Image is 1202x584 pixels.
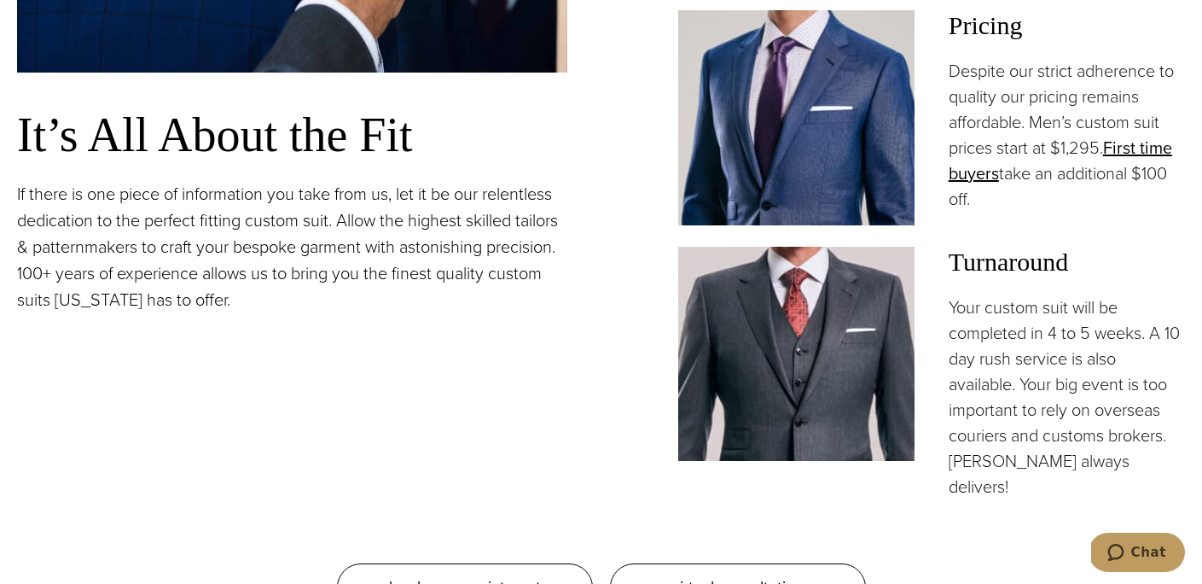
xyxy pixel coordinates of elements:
[949,10,1185,41] h3: Pricing
[678,10,915,225] img: Client in blue solid custom made suit with white shirt and navy tie. Fabric by Scabal.
[17,107,567,164] h3: It’s All About the Fit
[949,295,1185,499] p: Your custom suit will be completed in 4 to 5 weeks. A 10 day rush service is also available. Your...
[17,181,567,313] p: If there is one piece of information you take from us, let it be our relentless dedication to the...
[949,135,1172,186] a: First time buyers
[678,247,915,462] img: Client in vested charcoal bespoke suit with white shirt and red patterned tie.
[949,247,1185,277] h3: Turnaround
[1091,533,1185,575] iframe: Opens a widget where you can chat to one of our agents
[949,58,1185,212] p: Despite our strict adherence to quality our pricing remains affordable. Men’s custom suit prices ...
